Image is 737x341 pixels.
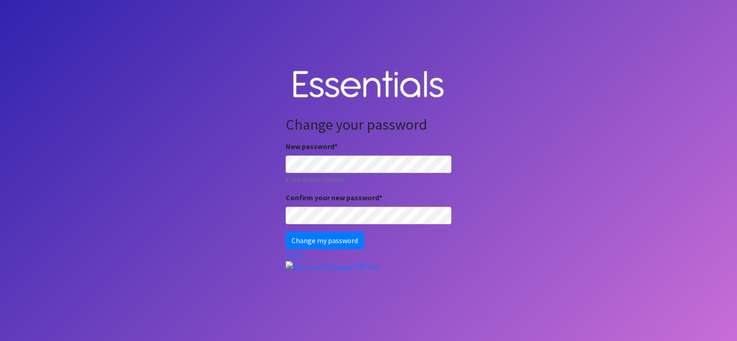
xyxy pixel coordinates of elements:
[334,142,338,151] abbr: required
[379,193,382,202] abbr: required
[286,250,305,259] a: Log in
[286,116,451,133] h2: Change your password
[286,261,354,272] img: Sign in with Google
[286,61,451,109] img: Human Essentials
[286,141,338,152] label: New password
[286,232,364,249] input: Change my password
[286,192,382,203] label: Confirm your new password
[356,261,379,270] a: Sign up
[286,175,451,185] small: 8 characters minimum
